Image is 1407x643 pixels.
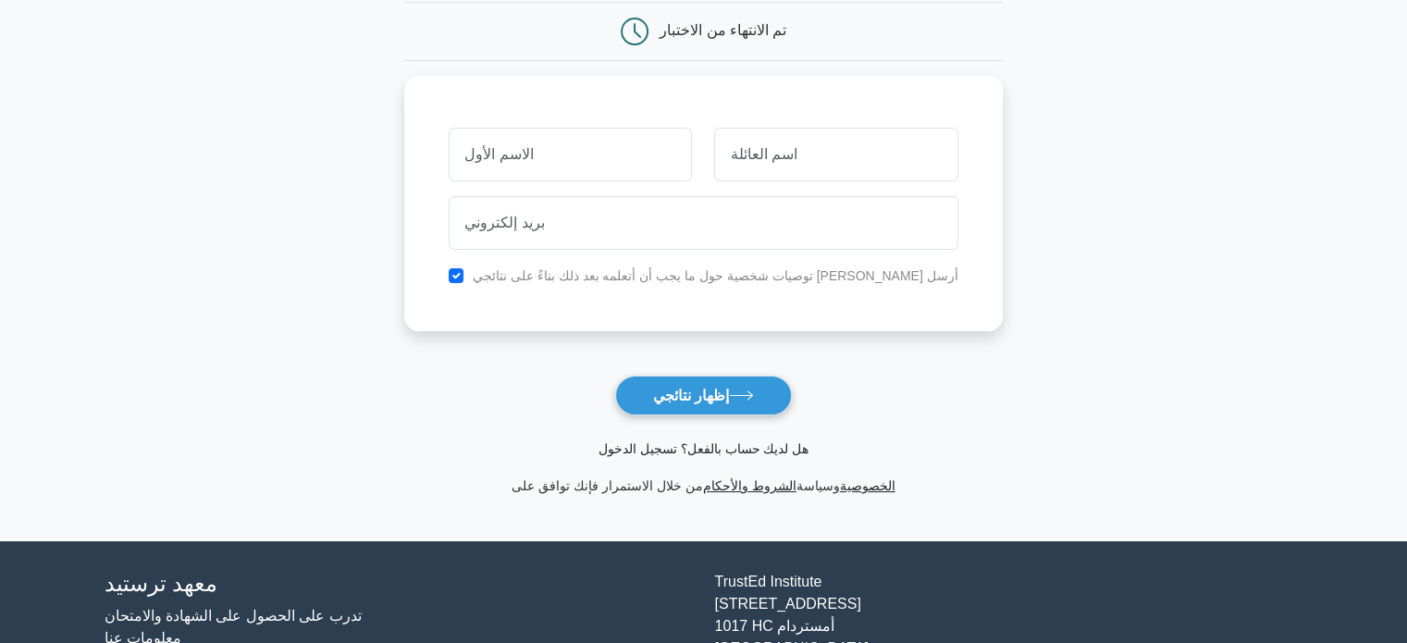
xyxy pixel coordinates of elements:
[703,478,796,493] a: الشروط والأحكام
[714,128,957,181] input: اسم العائلة
[660,22,786,38] font: تم الانتهاء من الاختبار
[512,478,702,493] font: من خلال الاستمرار فإنك توافق على
[599,441,808,456] a: هل لديك حساب بالفعل؟ تسجيل الدخول
[615,376,792,415] button: إظهار نتائجي
[715,596,861,612] font: [STREET_ADDRESS]
[105,608,362,624] a: تدرب على الحصول على الشهادة والامتحان
[105,571,218,596] font: معهد ترستيد
[715,574,822,589] font: TrustEd Institute
[653,388,729,403] font: إظهار نتائجي
[449,128,692,181] input: الاسم الأول
[473,268,958,283] font: أرسل [PERSON_NAME] توصيات شخصية حول ما يجب أن أتعلمه بعد ذلك بناءً على نتائجي
[715,618,835,634] font: 1017 HC أمستردام
[449,196,957,250] input: بريد إلكتروني
[796,478,840,493] font: وسياسة
[840,478,895,493] a: الخصوصية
